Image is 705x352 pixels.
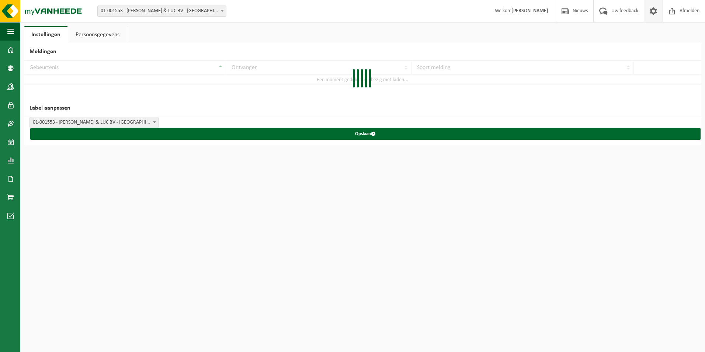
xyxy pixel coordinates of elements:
span: 01-001553 - PIETERS JOSEPH & LUC BV - OOSTNIEUWKERKE [97,6,226,17]
strong: [PERSON_NAME] [511,8,548,14]
a: Persoonsgegevens [68,26,127,43]
span: 01-001553 - PIETERS JOSEPH & LUC BV - OOSTNIEUWKERKE [30,117,158,128]
a: Instellingen [24,26,68,43]
button: Opslaan [30,128,701,140]
h2: Label aanpassen [24,100,701,117]
h2: Meldingen [24,43,701,61]
span: 01-001553 - PIETERS JOSEPH & LUC BV - OOSTNIEUWKERKE [29,117,159,128]
span: 01-001553 - PIETERS JOSEPH & LUC BV - OOSTNIEUWKERKE [98,6,226,16]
